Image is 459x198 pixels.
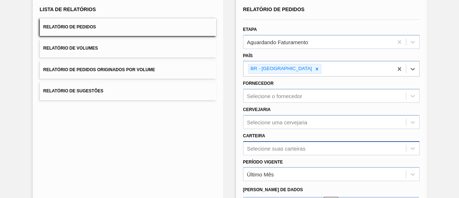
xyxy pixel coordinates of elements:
[40,40,216,57] button: Relatório de Volumes
[243,6,305,12] font: Relatório de Pedidos
[243,27,257,32] font: Etapa
[247,93,302,99] font: Selecione o fornecedor
[40,6,96,12] font: Lista de Relatórios
[43,46,98,51] font: Relatório de Volumes
[43,24,96,29] font: Relatório de Pedidos
[43,67,155,72] font: Relatório de Pedidos Originados por Volume
[243,187,303,192] font: [PERSON_NAME] de dados
[247,39,308,45] font: Aguardando Faturamento
[40,61,216,79] button: Relatório de Pedidos Originados por Volume
[247,145,306,151] font: Selecione suas carteiras
[243,53,253,58] font: País
[247,119,307,125] font: Selecione uma cervejaria
[247,171,274,178] font: Último Mês
[243,81,274,86] font: Fornecedor
[243,160,283,165] font: Período Vigente
[40,82,216,100] button: Relatório de Sugestões
[40,18,216,36] button: Relatório de Pedidos
[251,66,312,71] font: BR - [GEOGRAPHIC_DATA]
[243,107,271,112] font: Cervejaria
[43,89,104,94] font: Relatório de Sugestões
[243,133,265,138] font: Carteira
